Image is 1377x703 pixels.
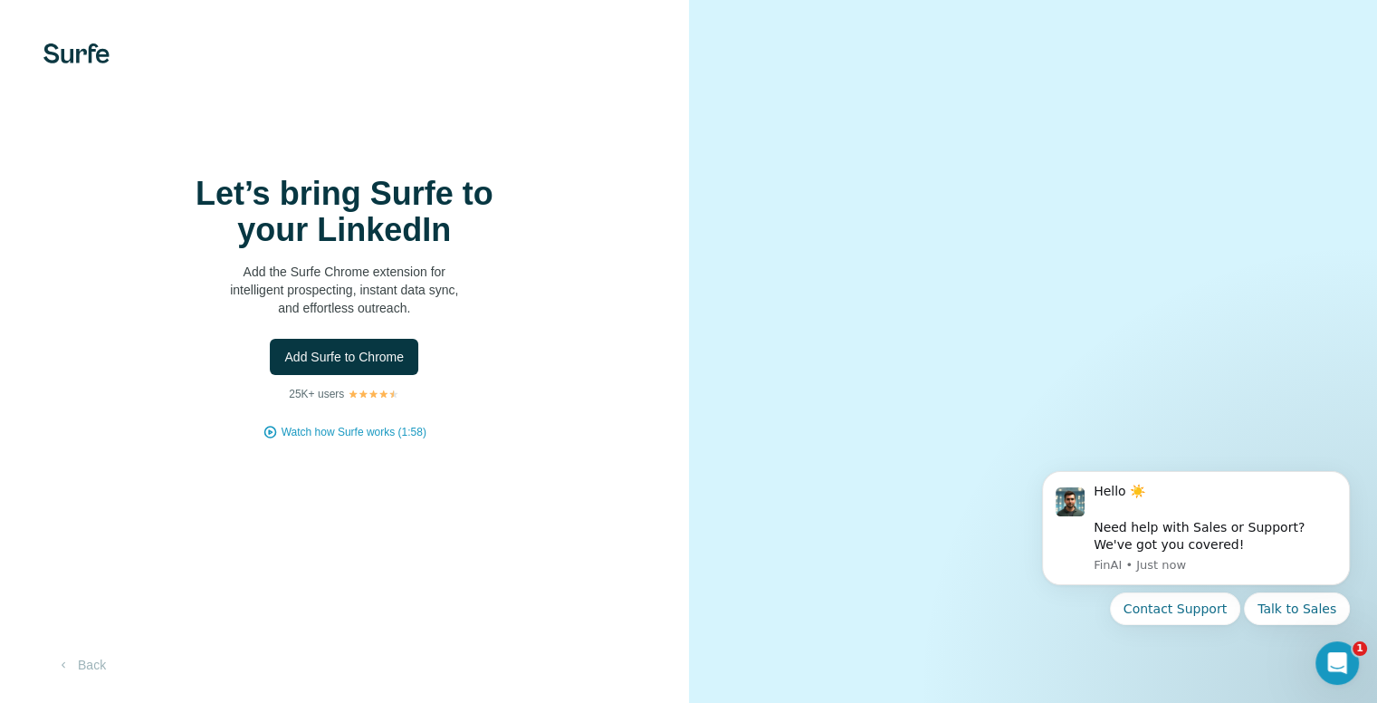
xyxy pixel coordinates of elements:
button: Back [43,649,119,681]
p: Add the Surfe Chrome extension for intelligent prospecting, instant data sync, and effortless out... [163,263,525,317]
button: Add Surfe to Chrome [270,339,418,375]
span: Add Surfe to Chrome [284,348,404,366]
img: Surfe's logo [43,43,110,63]
h1: Let’s bring Surfe to your LinkedIn [163,176,525,248]
iframe: Intercom notifications message [1015,457,1377,694]
img: Rating Stars [348,389,399,400]
span: 1 [1353,641,1367,656]
p: 25K+ users [289,386,344,402]
iframe: Intercom live chat [1315,641,1359,685]
button: Watch how Surfe works (1:58) [282,424,426,440]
